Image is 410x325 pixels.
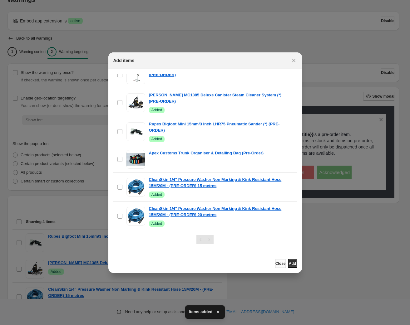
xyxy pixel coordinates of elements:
span: Added [151,221,162,226]
span: Items added [189,309,213,315]
button: Add [288,259,297,268]
span: Added [151,137,162,142]
img: CleanSkin 1/4" Pressure Washer Non Marking & Kink Resistant Hose 15M/20M - (PRE-ORDER) 20 metres [126,207,145,226]
a: [PERSON_NAME] MC1385 Deluxe Canister Steam Cleaner System (*) (PRE-ORDER) [149,92,293,104]
a: CleanSkin 1/4" Pressure Washer Non Marking & Kink Resistant Hose 15M/20M - (PRE-ORDER) 15 metres [149,177,293,189]
button: Close [289,56,298,65]
img: McCulloch MC1385 Deluxe Canister Steam Cleaner System (*) (PRE-ORDER) [126,93,145,112]
button: Close [275,259,286,268]
span: Added [151,192,162,197]
a: Apex Customs Trunk Organiser & Detailing Bag (Pre-Order) [149,150,264,156]
span: Close [275,261,286,266]
a: Rupes Bigfoot Mini 15mm/3 inch LHR75 Pneumatic Sander (*) (PRE-ORDER) [149,121,293,133]
span: Add [289,261,296,266]
span: Added [151,108,162,113]
img: Rupes Bigfoot Mini 15mm/3 inch LHR75 Pneumatic Sander (*) (PRE-ORDER) [126,122,145,141]
a: CleanSkin 1/4" Pressure Washer Non Marking & Kink Resistant Hose 15M/20M - (PRE-ORDER) 20 metres [149,206,293,218]
nav: Pagination [196,235,214,244]
h2: Add items [113,57,135,64]
img: CleanSkin 1/4" Pressure Washer Non Marking & Kink Resistant Hose 15M/20M - (PRE-ORDER) 15 metres [126,178,145,196]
